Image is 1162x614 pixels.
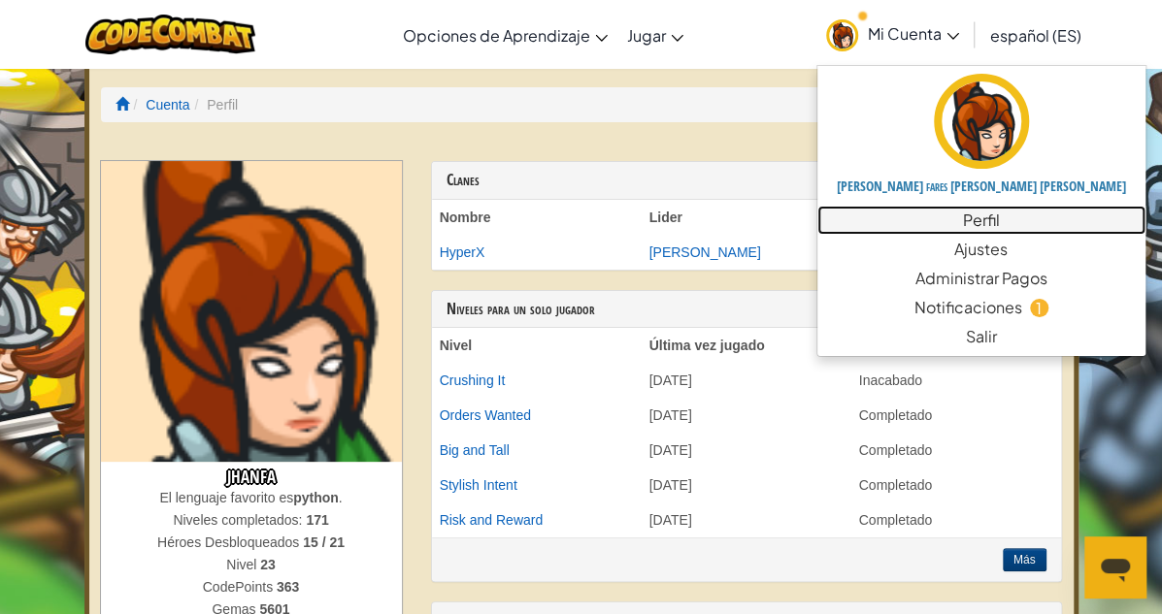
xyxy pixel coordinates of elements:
[851,363,1061,398] td: Inacabado
[447,172,1046,189] h3: Clanes
[226,557,260,572] span: Nivel
[649,244,761,260] a: [PERSON_NAME]
[173,512,306,528] span: Niveles completados:
[146,97,189,113] a: Cuenta
[1084,536,1146,598] iframe: Botón para iniciar la ventana de mensajería, conversación en curso
[306,512,328,528] strong: 171
[868,23,959,44] span: Mi Cuenta
[1030,299,1048,317] span: 1
[293,490,339,505] strong: python
[642,328,851,363] th: Última vez jugado
[851,398,1061,433] td: Completado
[403,25,590,46] span: Opciones de Aprendizaje
[440,407,531,423] a: Orders Wanted
[817,235,1145,264] a: Ajustes
[914,296,1022,319] span: Notificaciones
[260,557,276,572] strong: 23
[817,264,1145,293] a: Administrar Pagos
[837,178,1126,193] h5: [PERSON_NAME] fares [PERSON_NAME] [PERSON_NAME]
[642,398,851,433] td: [DATE]
[159,490,293,505] span: El lenguaje favorito es
[990,25,1081,46] span: español (ES)
[817,206,1145,235] a: Perfil
[980,9,1091,61] a: español (ES)
[189,95,238,114] li: Perfil
[1003,548,1046,571] button: Más
[432,200,642,235] th: Nombre
[642,468,851,502] td: [DATE]
[617,9,693,61] a: Jugar
[339,490,343,505] span: .
[303,534,345,550] strong: 15 / 21
[851,502,1061,537] td: Completado
[817,71,1145,206] a: [PERSON_NAME] fares [PERSON_NAME] [PERSON_NAME]
[851,468,1061,502] td: Completado
[440,512,544,528] a: Risk and Reward
[393,9,617,61] a: Opciones de Aprendizaje
[642,433,851,468] td: [DATE]
[157,534,303,550] span: Héroes Desbloqueados
[277,579,299,595] strong: 363
[642,502,851,537] td: [DATE]
[934,74,1029,169] img: avatar
[203,579,277,595] span: CodePoints
[440,477,517,493] a: Stylish Intent
[440,442,510,458] a: Big and Tall
[642,200,851,235] th: Lider
[851,433,1061,468] td: Completado
[447,301,1046,318] h3: Niveles para un solo jugador
[101,462,402,488] h3: jhanfa
[817,293,1145,322] a: Notificaciones1
[432,328,642,363] th: Nivel
[440,244,485,260] a: HyperX
[627,25,666,46] span: Jugar
[642,363,851,398] td: [DATE]
[817,322,1145,351] a: Salir
[826,19,858,51] img: avatar
[85,15,255,54] img: CodeCombat logo
[440,372,506,388] a: Crushing It
[816,4,969,65] a: Mi Cuenta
